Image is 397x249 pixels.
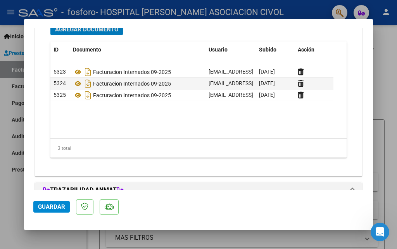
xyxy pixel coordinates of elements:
span: Guardar [38,203,65,210]
span: 5324 [54,80,66,86]
span: 5323 [54,69,66,75]
datatable-header-cell: Documento [70,41,205,58]
button: Guardar [33,201,70,213]
iframe: Intercom live chat [371,223,389,241]
mat-expansion-panel-header: TRAZABILIDAD ANMAT [35,182,362,198]
span: [EMAIL_ADDRESS][DOMAIN_NAME] - [PERSON_NAME] [209,80,340,86]
div: 3 total [50,139,347,158]
span: Agregar Documento [55,26,118,33]
span: [EMAIL_ADDRESS][DOMAIN_NAME] - [PERSON_NAME] [209,69,340,75]
span: Subido [259,46,276,53]
span: [DATE] [259,69,275,75]
h1: TRAZABILIDAD ANMAT [43,185,124,195]
span: Documento [73,46,101,53]
span: [DATE] [259,80,275,86]
span: ID [54,46,59,53]
span: 5325 [54,92,66,98]
span: Acción [298,46,314,53]
span: Facturacion Internados 09-2025 [73,69,171,75]
i: Descargar documento [83,77,93,90]
i: Descargar documento [83,66,93,78]
span: Usuario [209,46,228,53]
datatable-header-cell: Acción [295,41,333,58]
span: [DATE] [259,92,275,98]
button: Agregar Documento [50,23,123,35]
span: Facturacion Internados 09-2025 [73,81,171,87]
span: Facturacion Internados 09-2025 [73,92,171,98]
datatable-header-cell: Usuario [205,41,256,58]
datatable-header-cell: ID [50,41,70,58]
span: [EMAIL_ADDRESS][DOMAIN_NAME] - [PERSON_NAME] [209,92,340,98]
div: DOCUMENTACIÓN RESPALDATORIA [35,17,362,176]
i: Descargar documento [83,89,93,101]
datatable-header-cell: Subido [256,41,295,58]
